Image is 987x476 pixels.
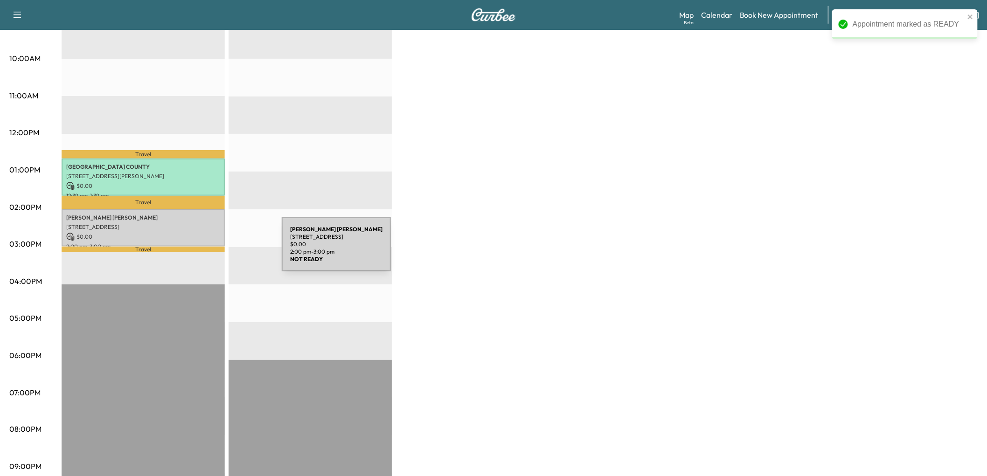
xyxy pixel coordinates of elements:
[9,424,42,435] p: 08:00PM
[9,387,41,398] p: 07:00PM
[66,192,220,200] p: 12:39 pm - 1:39 pm
[9,350,42,361] p: 06:00PM
[471,8,516,21] img: Curbee Logo
[967,13,974,21] button: close
[66,214,220,221] p: [PERSON_NAME] [PERSON_NAME]
[66,243,220,250] p: 2:00 pm - 3:00 pm
[9,238,42,249] p: 03:00PM
[9,461,42,472] p: 09:00PM
[62,196,225,209] p: Travel
[9,276,42,287] p: 04:00PM
[684,19,694,26] div: Beta
[66,233,220,241] p: $ 0.00
[9,164,40,175] p: 01:00PM
[701,9,732,21] a: Calendar
[740,9,819,21] a: Book New Appointment
[66,223,220,231] p: [STREET_ADDRESS]
[679,9,694,21] a: MapBeta
[9,201,42,213] p: 02:00PM
[9,312,42,324] p: 05:00PM
[9,53,41,64] p: 10:00AM
[62,247,225,252] p: Travel
[66,172,220,180] p: [STREET_ADDRESS][PERSON_NAME]
[9,127,39,138] p: 12:00PM
[62,150,225,158] p: Travel
[853,19,965,30] div: Appointment marked as READY
[66,163,220,171] p: [GEOGRAPHIC_DATA] COUNTY
[66,182,220,190] p: $ 0.00
[9,90,38,101] p: 11:00AM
